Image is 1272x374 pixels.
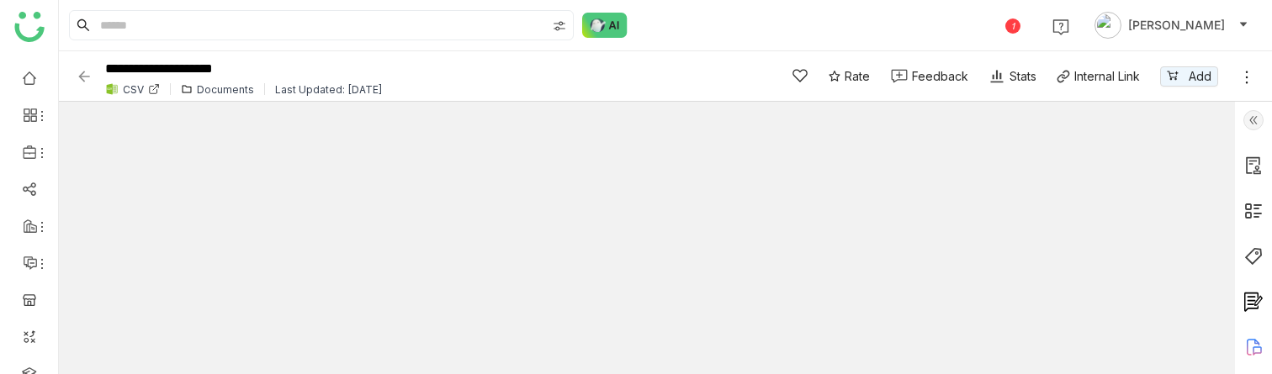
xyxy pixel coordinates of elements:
div: Documents [197,83,254,96]
div: Last Updated: [DATE] [275,83,383,96]
img: feedback-1.svg [891,69,908,83]
div: Internal Link [1074,67,1140,85]
div: Stats [988,67,1036,85]
div: Feedback [912,67,968,85]
img: back [76,68,93,85]
button: Add [1160,66,1218,87]
img: stats.svg [988,68,1005,85]
div: 1 [1005,18,1020,34]
span: Rate [845,67,870,85]
img: logo [14,12,45,42]
img: ask-buddy-normal.svg [582,13,628,38]
span: [PERSON_NAME] [1128,16,1225,34]
img: search-type.svg [553,19,566,33]
img: avatar [1094,12,1121,39]
img: csv.svg [105,82,119,96]
img: folder.svg [181,83,193,95]
img: help.svg [1052,18,1069,35]
div: CSV [123,83,144,96]
button: [PERSON_NAME] [1091,12,1252,39]
span: Add [1189,67,1211,86]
